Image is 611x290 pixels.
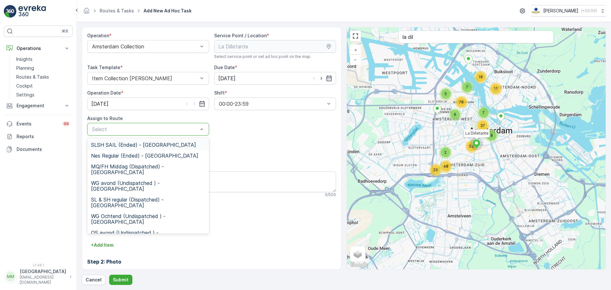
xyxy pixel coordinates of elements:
p: Select [92,125,198,133]
h2: Task Template Configuration [87,208,336,217]
button: [PERSON_NAME](+02:00) [531,5,606,17]
span: 37 [480,123,485,128]
img: logo [4,5,17,18]
div: 53 [465,140,478,153]
button: Submit [109,275,132,285]
input: dd/mm/yyyy [87,97,209,110]
a: Zoom In [351,45,360,55]
p: [PERSON_NAME] [543,8,579,14]
p: Events [17,121,59,127]
a: Cockpit [14,81,73,90]
p: 99 [64,121,69,126]
input: dd/mm/yyyy [214,72,336,85]
img: logo_light-DOdMpM7g.png [18,5,46,18]
span: 48 [443,164,448,169]
div: MM [5,272,16,282]
a: View Fullscreen [351,31,360,41]
span: 29 [433,167,438,172]
span: 5 [445,91,447,96]
label: Service Point / Location [214,33,267,38]
p: ⌘B [62,29,68,34]
a: Routes & Tasks [14,73,73,81]
p: Settings [16,92,34,98]
div: 37 [476,119,489,132]
button: +Add Item [87,240,117,250]
div: 7 [461,81,474,94]
button: Engagement [4,99,73,112]
p: Documents [17,146,70,152]
p: Operations [17,45,60,52]
a: Events99 [4,117,73,130]
span: 53 [469,144,474,149]
img: basis-logo_rgb2x.png [531,7,541,14]
span: 2 [444,150,446,155]
p: + Add Item [91,242,114,248]
span: 6 [454,112,456,117]
h3: Step 1: Item Size [87,225,336,232]
div: 7 [477,106,490,119]
span: Select service point or set ad hoc point on the map. [214,54,311,59]
p: ( +02:00 ) [581,8,597,13]
a: Zoom Out [351,55,360,64]
div: 11 [489,82,502,95]
button: Operations [4,42,73,55]
span: Nes Regular (Ended) - [GEOGRAPHIC_DATA] [91,153,198,159]
p: [GEOGRAPHIC_DATA] [20,268,66,275]
h3: Step 2: Photo [87,258,336,265]
a: Homepage [83,10,90,15]
span: 18 [478,74,483,79]
button: Cancel [82,275,105,285]
p: Routes & Tasks [16,74,49,80]
input: Search address or service points [398,31,554,43]
div: 18 [474,71,487,83]
label: Operation [87,33,109,38]
label: Shift [214,90,225,95]
span: 8 [490,133,493,138]
a: Documents [4,143,73,156]
div: 5 [439,88,452,100]
p: 0 / 500 [325,192,336,197]
span: MQ/FH Middag (Dispatched) - [GEOGRAPHIC_DATA] [91,164,205,175]
div: 8 [485,129,498,142]
label: Due Date [214,65,235,70]
button: MM[GEOGRAPHIC_DATA][EMAIL_ADDRESS][DOMAIN_NAME] [4,268,73,285]
a: Layers [351,247,365,261]
span: Add New Ad Hoc Task [142,8,193,14]
span: SLSH SAIL (Ended) - [GEOGRAPHIC_DATA] [91,142,196,148]
a: Routes & Tasks [100,8,134,13]
a: Insights [14,55,73,64]
div: 48 [439,160,452,173]
span: 78 [459,100,464,104]
p: Cockpit [16,83,33,89]
span: 11 [494,86,498,91]
label: Assign to Route [87,116,123,121]
span: v 1.48.1 [4,263,73,267]
img: Google [348,261,369,269]
p: Submit [113,277,129,283]
span: − [354,57,357,62]
div: 78 [455,96,468,109]
a: Settings [14,90,73,99]
p: Planning [16,65,34,71]
span: WG Ochtend (Undispatched ) - [GEOGRAPHIC_DATA] [91,213,205,225]
input: La Dilletante [214,40,336,53]
p: Reports [17,133,70,140]
div: 29 [429,164,442,176]
a: Planning [14,64,73,73]
span: 7 [482,110,485,115]
div: 2 [439,146,452,159]
label: Operation Date [87,90,121,95]
span: 7 [466,85,468,89]
span: + [354,47,357,53]
div: 6 [449,108,461,121]
p: Insights [16,56,32,62]
label: Task Template [87,65,120,70]
span: OS avond (Undispatched ) - [GEOGRAPHIC_DATA] [91,230,205,241]
a: Reports [4,130,73,143]
p: Engagement [17,103,60,109]
span: SL & SH regular (Dispatched) - [GEOGRAPHIC_DATA] [91,197,205,208]
p: [EMAIL_ADDRESS][DOMAIN_NAME] [20,275,66,285]
a: Open this area in Google Maps (opens a new window) [348,261,369,269]
span: WG avond (Undispatched ) - [GEOGRAPHIC_DATA] [91,180,205,192]
p: Cancel [86,277,102,283]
